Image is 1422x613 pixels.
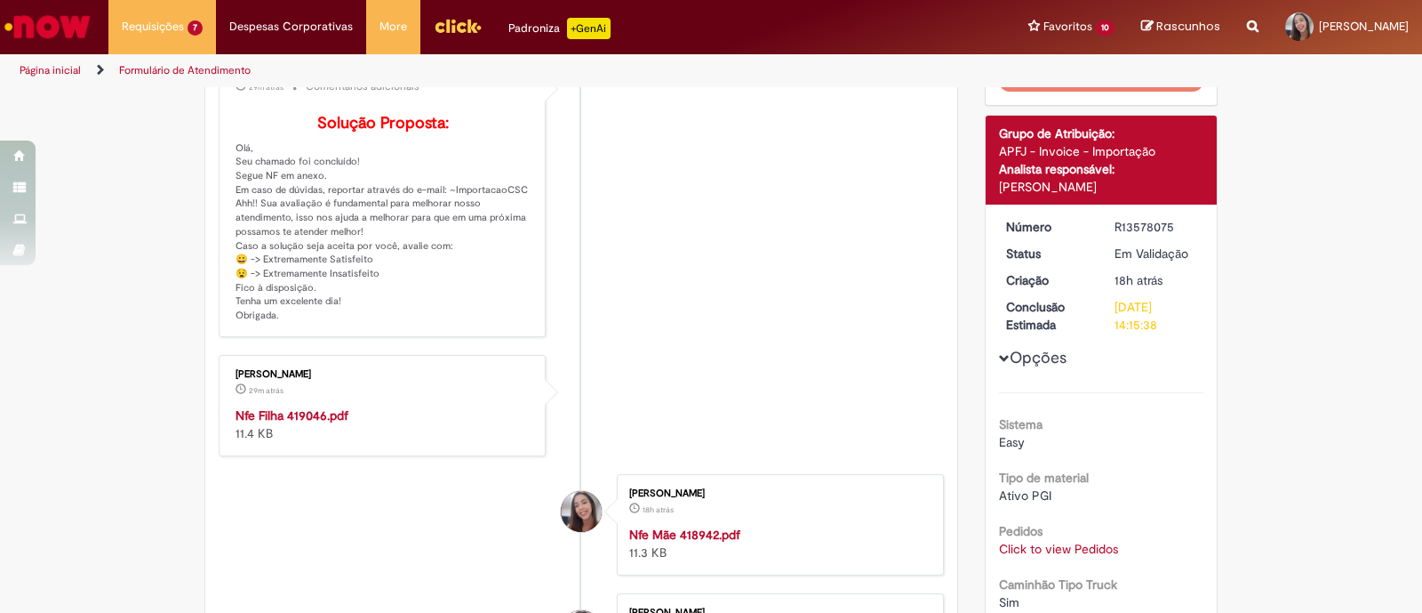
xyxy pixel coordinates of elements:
span: Requisições [122,18,184,36]
div: [PERSON_NAME] [629,488,925,499]
a: Nfe Mãe 418942.pdf [629,527,740,543]
a: Formulário de Atendimento [119,63,251,77]
span: More [379,18,407,36]
a: Click to view Pedidos [999,541,1118,557]
div: APFJ - Invoice - Importação [999,142,1204,160]
span: 7 [188,20,203,36]
div: [PERSON_NAME] [236,369,531,380]
b: Tipo de material [999,470,1089,486]
div: Em Validação [1114,245,1197,262]
span: Ativo PGI [999,488,1051,504]
span: Easy [999,434,1025,450]
time: 29/09/2025 16:15:33 [643,504,674,515]
span: 29m atrás [249,82,284,93]
dt: Conclusão Estimada [993,298,1102,334]
img: click_logo_yellow_360x200.png [434,12,482,39]
div: [PERSON_NAME] [999,178,1204,196]
span: Favoritos [1043,18,1092,36]
span: Despesas Corporativas [229,18,353,36]
b: Solução Proposta: [317,113,449,133]
span: Sim [999,594,1019,610]
div: 29/09/2025 16:15:37 [1114,271,1197,289]
dt: Status [993,245,1102,262]
span: Rascunhos [1156,18,1220,35]
a: Nfe Filha 419046.pdf [236,407,348,423]
span: [PERSON_NAME] [1319,19,1409,34]
span: 18h atrás [1114,272,1162,288]
div: Grupo de Atribuição: [999,125,1204,142]
div: Carolina Vanzato Mcnabb [561,491,602,532]
dt: Número [993,218,1102,236]
div: 11.3 KB [629,526,925,561]
ul: Trilhas de página [13,54,935,87]
div: 11.4 KB [236,407,531,442]
b: Caminhão Tipo Truck [999,577,1117,593]
a: Rascunhos [1141,19,1220,36]
b: Sistema [999,416,1043,432]
small: Comentários adicionais [306,79,419,94]
div: R13578075 [1114,218,1197,236]
div: [DATE] 14:15:38 [1114,298,1197,334]
img: ServiceNow [2,9,93,44]
span: 10 [1096,20,1114,36]
span: 18h atrás [643,504,674,515]
a: Página inicial [20,63,81,77]
dt: Criação [993,271,1102,289]
span: 29m atrás [249,385,284,396]
time: 29/09/2025 16:15:37 [1114,272,1162,288]
div: Padroniza [508,18,611,39]
time: 30/09/2025 10:02:49 [249,82,284,93]
p: Olá, Seu chamado foi concluído! Segue NF em anexo. Em caso de dúvidas, reportar através do e-mail... [236,115,531,323]
b: Pedidos [999,523,1043,539]
div: Analista responsável: [999,160,1204,178]
p: +GenAi [567,18,611,39]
